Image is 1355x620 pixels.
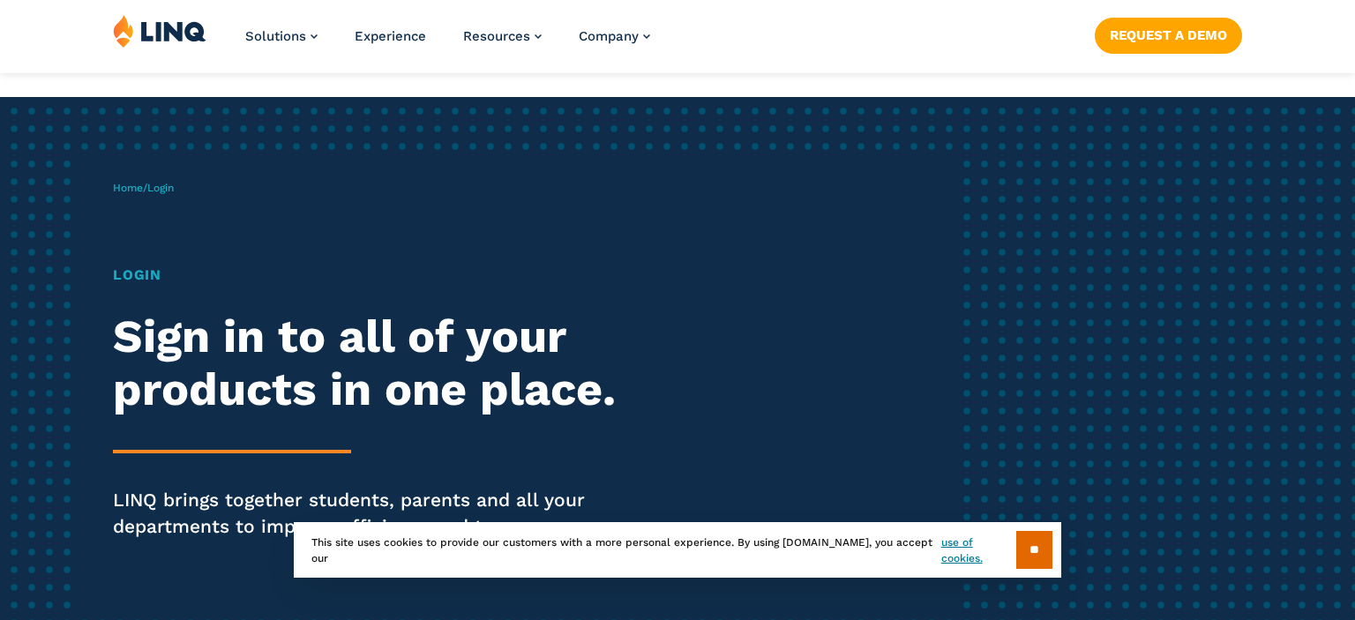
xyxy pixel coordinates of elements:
span: / [113,182,174,194]
div: This site uses cookies to provide our customers with a more personal experience. By using [DOMAIN... [294,522,1061,578]
a: Experience [355,28,426,44]
p: LINQ brings together students, parents and all your departments to improve efficiency and transpa... [113,487,635,540]
a: Solutions [245,28,318,44]
img: LINQ | K‑12 Software [113,14,206,48]
span: Company [579,28,639,44]
a: use of cookies. [941,534,1016,566]
nav: Primary Navigation [245,14,650,72]
span: Solutions [245,28,306,44]
nav: Button Navigation [1095,14,1242,53]
a: Resources [463,28,542,44]
a: Request a Demo [1095,18,1242,53]
a: Company [579,28,650,44]
h2: Sign in to all of your products in one place. [113,310,635,416]
h1: Login [113,265,635,286]
a: Home [113,182,143,194]
span: Login [147,182,174,194]
span: Resources [463,28,530,44]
